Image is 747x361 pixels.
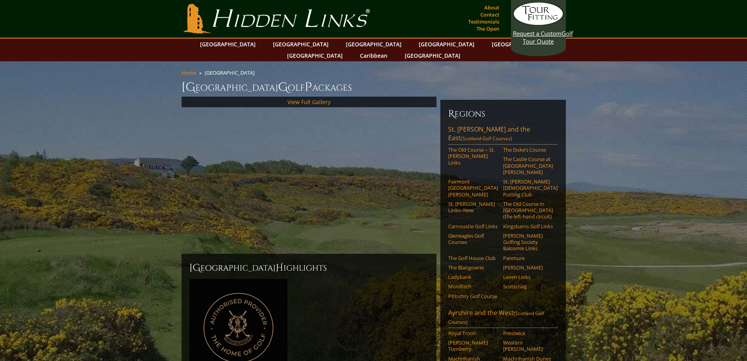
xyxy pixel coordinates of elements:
span: P [305,79,312,95]
a: [GEOGRAPHIC_DATA] [401,50,464,61]
a: The Duke’s Course [503,147,553,153]
a: Gleneagles Golf Courses [448,233,498,246]
a: Home [182,69,196,76]
a: [PERSON_NAME] Turnberry [448,339,498,352]
a: Request a CustomGolf Tour Quote [513,2,564,45]
a: Western [PERSON_NAME] [503,339,553,352]
h2: [GEOGRAPHIC_DATA] ighlights [189,262,429,274]
span: Request a Custom [513,29,562,37]
a: [GEOGRAPHIC_DATA] [283,50,347,61]
a: St. [PERSON_NAME] Links–New [448,201,498,214]
span: H [276,262,284,274]
li: [GEOGRAPHIC_DATA] [205,69,258,76]
span: G [278,79,288,95]
a: [GEOGRAPHIC_DATA] [342,38,405,50]
a: Caribbean [356,50,391,61]
a: The Old Course – St. [PERSON_NAME] Links [448,147,498,166]
a: Kingsbarns Golf Links [503,223,553,229]
a: [PERSON_NAME] Golfing Society Balcomie Links [503,233,553,252]
a: View Full Gallery [287,98,331,106]
span: (Scotland Golf Courses) [448,310,544,325]
a: Scotscraig [503,283,553,290]
a: Ayrshire and the West(Scotland Golf Courses) [448,308,558,328]
h1: [GEOGRAPHIC_DATA] olf ackages [182,79,566,95]
a: Panmure [503,255,553,261]
a: [GEOGRAPHIC_DATA] [196,38,260,50]
a: St. [PERSON_NAME] and the East(Scotland Golf Courses) [448,125,558,145]
a: The Old Course in [GEOGRAPHIC_DATA] (the left-hand circuit) [503,201,553,220]
a: St. [PERSON_NAME] [DEMOGRAPHIC_DATA]’ Putting Club [503,178,553,198]
a: Monifieth [448,283,498,290]
a: The Blairgowrie [448,264,498,271]
a: Royal Troon [448,330,498,336]
a: About [482,2,501,13]
a: Fairmont [GEOGRAPHIC_DATA][PERSON_NAME] [448,178,498,198]
a: Prestwick [503,330,553,336]
a: The Golf House Club [448,255,498,261]
a: The Castle Course at [GEOGRAPHIC_DATA][PERSON_NAME] [503,156,553,175]
a: Ladybank [448,274,498,280]
a: Contact [478,9,501,20]
a: Leven Links [503,274,553,280]
a: Testimonials [466,16,501,27]
a: Carnoustie Golf Links [448,223,498,229]
a: [GEOGRAPHIC_DATA] [415,38,478,50]
a: [GEOGRAPHIC_DATA] [488,38,551,50]
a: The Open [474,23,501,34]
a: [GEOGRAPHIC_DATA] [269,38,333,50]
span: (Scotland Golf Courses) [461,135,512,142]
a: Pitlochry Golf Course [448,293,498,299]
a: [PERSON_NAME] [503,264,553,271]
h6: Regions [448,108,558,120]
